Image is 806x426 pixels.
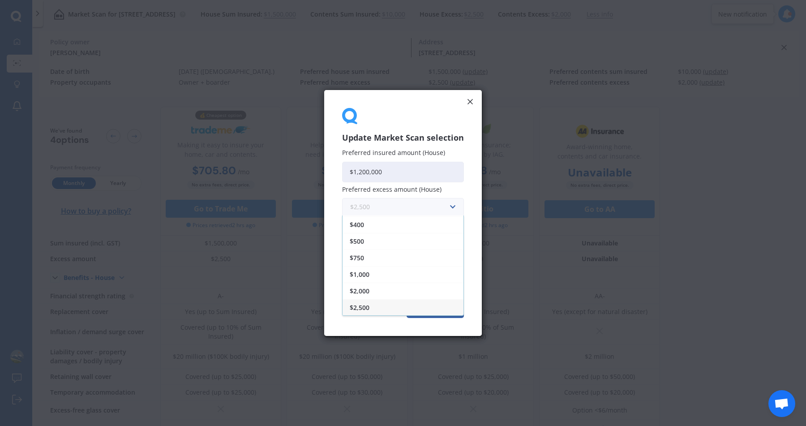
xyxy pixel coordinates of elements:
span: $1,000 [350,271,369,278]
input: Enter amount [342,161,464,182]
span: $2,500 [350,305,369,311]
span: $750 [350,255,364,261]
span: $500 [350,238,364,245]
span: $2,000 [350,288,369,294]
span: Preferred excess amount (House) [342,185,442,194]
span: Preferred insured amount (House) [342,148,445,157]
div: Open chat [768,390,795,417]
span: $400 [350,222,364,228]
h3: Update Market Scan selection [342,133,464,143]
